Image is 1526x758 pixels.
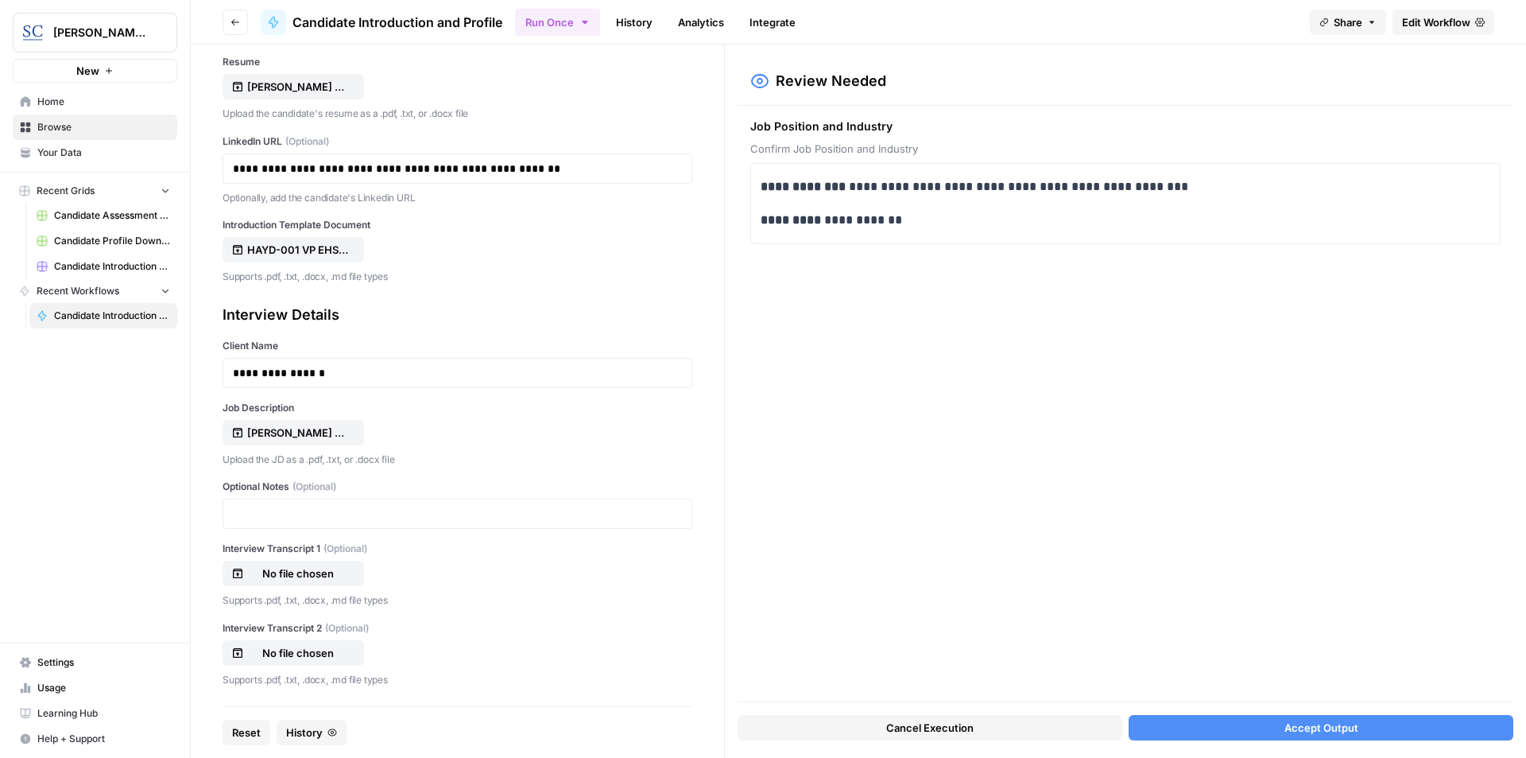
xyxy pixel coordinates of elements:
span: [PERSON_NAME] [GEOGRAPHIC_DATA] [53,25,149,41]
span: Reset [232,725,261,741]
a: Candidate Profile Download Sheet [29,228,177,254]
span: Recent Workflows [37,284,119,298]
span: Candidate Introduction and Profile [292,13,502,32]
label: Introduction Template Document [223,218,692,232]
span: Candidate Introduction and Profile [54,309,170,323]
span: Recent Grids [37,184,95,198]
p: [PERSON_NAME] Resume.pdf [247,79,349,95]
button: Run Once [515,9,600,36]
span: Settings [37,655,170,670]
a: Your Data [13,140,177,165]
a: Candidate Assessment Download Sheet [29,203,177,228]
p: Optionally, add the candidate's Linkedin URL [223,190,692,206]
span: (Optional) [285,134,329,149]
span: Help + Support [37,732,170,746]
span: Candidate Assessment Download Sheet [54,208,170,223]
span: Share [1334,14,1362,30]
h2: Review Needed [776,70,886,92]
span: Edit Workflow [1402,14,1470,30]
a: History [606,10,662,35]
button: No file chosen [223,640,364,666]
label: Job Description [223,401,692,415]
button: Recent Grids [13,179,177,203]
span: Usage [37,681,170,695]
a: Usage [13,675,177,701]
a: Settings [13,650,177,675]
label: Interview Transcript 2 [223,621,692,636]
button: Recent Workflows [13,279,177,303]
p: HAYD-001 VP EHS Candidate Introduction Template.docx [247,242,349,258]
p: [PERSON_NAME] EHS Recruitment Profile.pdf [247,425,349,441]
span: Learning Hub [37,706,170,721]
span: Candidate Introduction Download Sheet [54,259,170,274]
span: Candidate Profile Download Sheet [54,234,170,248]
button: History [277,720,347,745]
p: No file chosen [247,566,349,581]
button: No file chosen [223,561,364,586]
img: Stanton Chase Nashville Logo [18,18,47,47]
span: Cancel Execution [886,720,974,736]
span: (Optional) [325,621,369,636]
label: Client Name [223,339,692,353]
button: Reset [223,720,270,745]
button: [PERSON_NAME] EHS Recruitment Profile.pdf [223,420,364,445]
span: Accept Output [1284,720,1358,736]
p: Upload the candidate's resume as a .pdf, .txt, or .docx file [223,106,692,122]
a: Analytics [668,10,734,35]
p: Supports .pdf, .txt, .docx, .md file types [223,269,692,285]
a: Learning Hub [13,701,177,726]
label: Optional Notes [223,480,692,494]
p: Upload the JD as a .pdf, .txt, or .docx file [223,452,692,468]
label: Interview Transcript 1 [223,542,692,556]
a: Candidate Introduction Download Sheet [29,254,177,279]
button: Cancel Execution [738,715,1122,741]
label: LinkedIn URL [223,134,692,149]
button: Help + Support [13,726,177,752]
div: Interview Details [223,304,692,326]
span: (Optional) [323,542,367,556]
a: Home [13,89,177,115]
span: Your Data [37,146,170,160]
p: Supports .pdf, .txt, .docx, .md file types [223,672,692,688]
button: Accept Output [1129,715,1513,741]
span: Confirm Job Position and Industry [750,141,1501,157]
a: Edit Workflow [1392,10,1494,35]
span: History [286,725,323,741]
button: New [13,59,177,83]
span: Home [37,95,170,109]
span: Browse [37,120,170,134]
span: (Optional) [292,480,336,494]
span: Job Position and Industry [750,119,1501,134]
button: Share [1310,10,1386,35]
p: Supports .pdf, .txt, .docx, .md file types [223,593,692,608]
a: Candidate Introduction and Profile [29,303,177,328]
button: HAYD-001 VP EHS Candidate Introduction Template.docx [223,237,364,262]
button: [PERSON_NAME] Resume.pdf [223,74,364,99]
a: Candidate Introduction and Profile [261,10,502,35]
a: Integrate [740,10,805,35]
a: Browse [13,115,177,140]
label: Resume [223,55,692,69]
span: New [76,63,99,79]
p: No file chosen [247,645,349,661]
button: Workspace: Stanton Chase Nashville [13,13,177,52]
